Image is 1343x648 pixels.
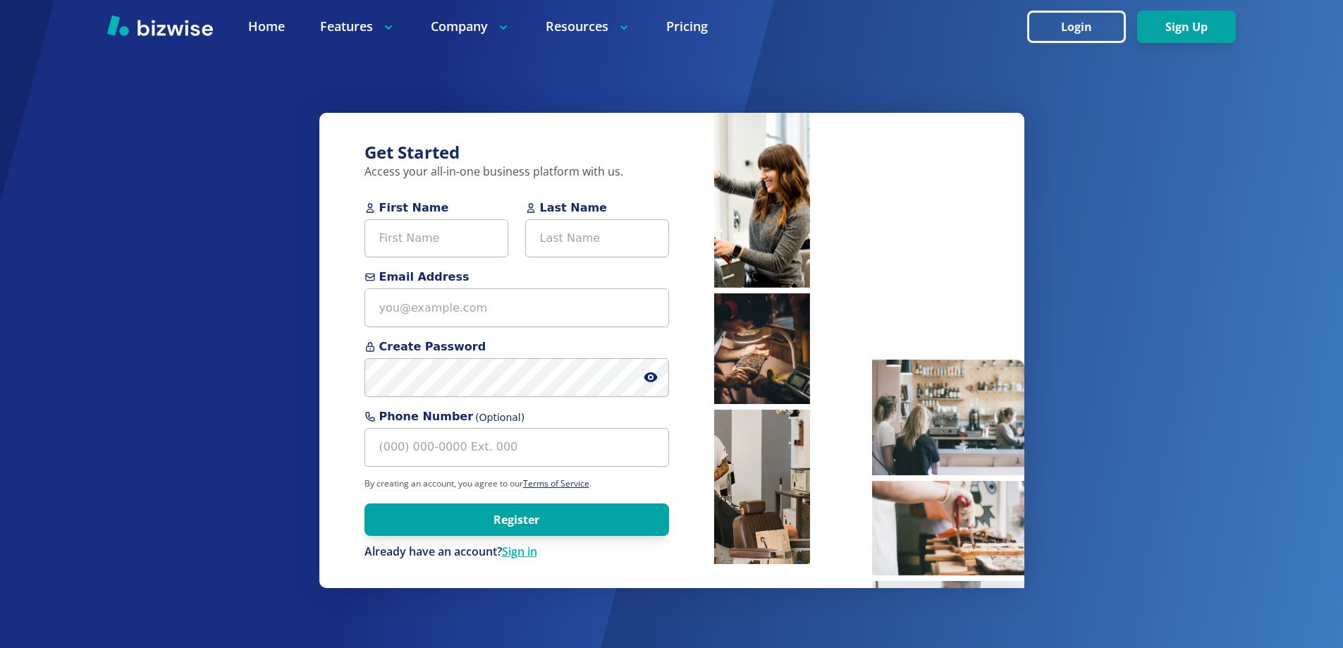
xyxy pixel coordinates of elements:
button: Sign Up [1137,11,1236,43]
button: Login [1027,11,1126,43]
p: By creating an account, you agree to our . [364,478,669,489]
span: Create Password [364,338,669,355]
span: Phone Number [364,408,669,425]
img: Man inspecting coffee beans [658,293,810,404]
span: (Optional) [475,410,525,425]
img: Hairstylist blow drying hair [658,113,810,288]
input: (000) 000-0000 Ext. 000 [364,428,669,467]
span: First Name [364,200,508,216]
span: Email Address [364,269,669,286]
img: Barber cutting hair [658,410,810,564]
p: Company [431,18,510,35]
a: Home [248,18,285,35]
a: Terms of Service [523,477,589,489]
img: People waiting at coffee bar [872,360,1024,475]
input: First Name [364,219,508,258]
p: Resources [546,18,631,35]
span: Last Name [525,200,669,216]
div: Already have an account?Sign in [364,544,669,560]
input: Last Name [525,219,669,258]
p: Already have an account? [364,544,669,560]
a: Login [1027,20,1137,34]
a: Pricing [666,18,708,35]
img: Pastry chef making pastries [872,481,1024,575]
img: Bizwise Logo [107,15,213,36]
p: Features [320,18,395,35]
p: Access your all-in-one business platform with us. [364,164,669,180]
button: Register [364,503,669,536]
a: Sign Up [1137,20,1236,34]
input: you@example.com [364,288,669,327]
h3: Get Started [364,141,669,164]
a: Sign in [502,544,537,559]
